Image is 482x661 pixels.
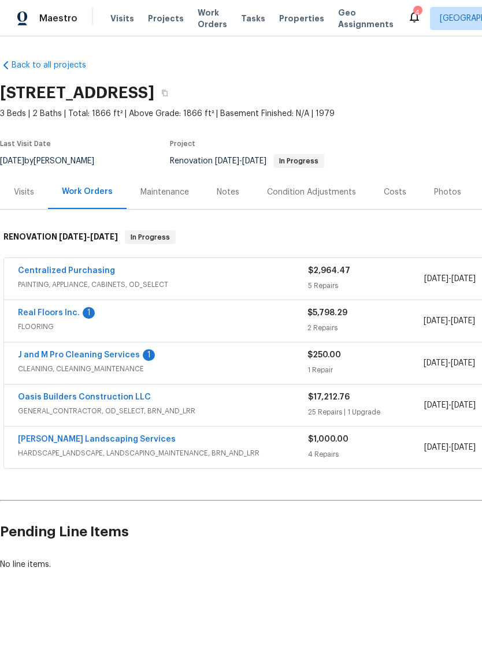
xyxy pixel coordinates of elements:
[308,449,424,460] div: 4 Repairs
[424,357,475,369] span: -
[14,186,34,198] div: Visits
[59,233,118,241] span: -
[338,7,394,30] span: Geo Assignments
[90,233,118,241] span: [DATE]
[140,186,189,198] div: Maintenance
[307,322,423,334] div: 2 Repairs
[275,158,323,165] span: In Progress
[18,435,176,443] a: [PERSON_NAME] Landscaping Services
[3,230,118,244] h6: RENOVATION
[434,186,461,198] div: Photos
[424,399,476,411] span: -
[143,349,155,361] div: 1
[18,447,308,459] span: HARDSCAPE_LANDSCAPE, LANDSCAPING_MAINTENANCE, BRN_AND_LRR
[451,401,476,409] span: [DATE]
[384,186,406,198] div: Costs
[424,359,448,367] span: [DATE]
[18,321,307,333] span: FLOORING
[308,406,424,418] div: 25 Repairs | 1 Upgrade
[424,317,448,325] span: [DATE]
[413,7,421,18] div: 4
[217,186,239,198] div: Notes
[424,275,448,283] span: [DATE]
[18,309,80,317] a: Real Floors Inc.
[39,13,77,24] span: Maestro
[451,317,475,325] span: [DATE]
[424,443,448,451] span: [DATE]
[307,351,341,359] span: $250.00
[154,83,175,103] button: Copy Address
[18,393,151,401] a: Oasis Builders Construction LLC
[308,280,424,292] div: 5 Repairs
[170,140,195,147] span: Project
[18,363,307,375] span: CLEANING, CLEANING_MAINTENANCE
[451,443,476,451] span: [DATE]
[308,393,350,401] span: $17,212.76
[170,157,324,165] span: Renovation
[241,14,265,23] span: Tasks
[424,273,476,285] span: -
[308,435,348,443] span: $1,000.00
[18,405,308,417] span: GENERAL_CONTRACTOR, OD_SELECT, BRN_AND_LRR
[451,275,476,283] span: [DATE]
[18,351,140,359] a: J and M Pro Cleaning Services
[83,307,95,319] div: 1
[424,401,448,409] span: [DATE]
[424,315,475,327] span: -
[267,186,356,198] div: Condition Adjustments
[110,13,134,24] span: Visits
[279,13,324,24] span: Properties
[18,267,115,275] a: Centralized Purchasing
[242,157,266,165] span: [DATE]
[59,233,87,241] span: [DATE]
[62,186,113,197] div: Work Orders
[198,7,227,30] span: Work Orders
[18,279,308,290] span: PAINTING, APPLIANCE, CABINETS, OD_SELECT
[424,442,476,453] span: -
[126,231,175,243] span: In Progress
[307,309,347,317] span: $5,798.29
[451,359,475,367] span: [DATE]
[307,364,423,376] div: 1 Repair
[308,267,350,275] span: $2,964.47
[215,157,266,165] span: -
[148,13,184,24] span: Projects
[215,157,239,165] span: [DATE]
